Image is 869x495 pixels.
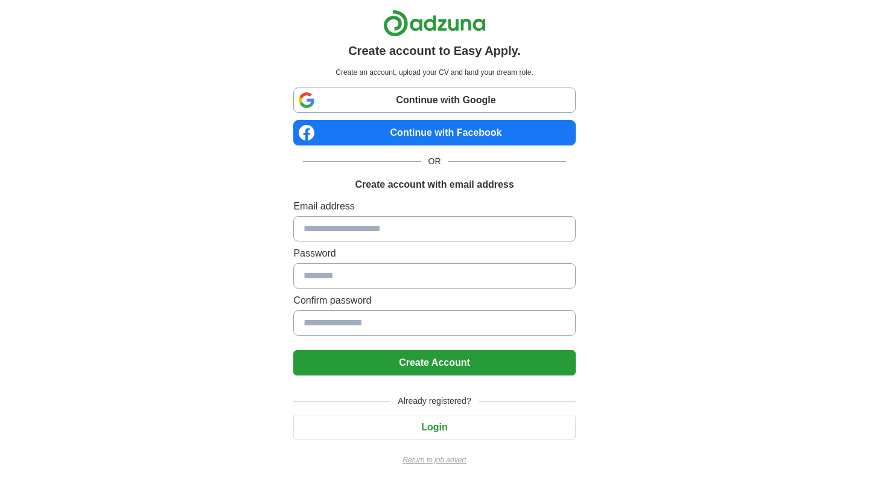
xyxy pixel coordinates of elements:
h1: Create account with email address [355,177,514,192]
span: OR [421,155,448,168]
img: Adzuna logo [383,10,486,37]
a: Continue with Facebook [293,120,575,145]
button: Create Account [293,350,575,375]
label: Confirm password [293,293,575,308]
p: Create an account, upload your CV and land your dream role. [296,67,573,78]
a: Login [293,422,575,432]
label: Email address [293,199,575,214]
h1: Create account to Easy Apply. [348,42,521,60]
button: Login [293,415,575,440]
label: Password [293,246,575,261]
a: Return to job advert [293,455,575,465]
span: Already registered? [390,395,478,407]
a: Continue with Google [293,88,575,113]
